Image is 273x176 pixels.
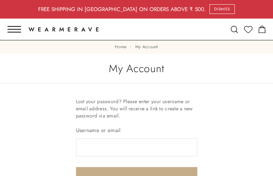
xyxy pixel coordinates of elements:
[29,27,102,32] span: Wearmerave
[76,126,197,139] label: Username or email
[135,44,158,50] span: My account
[209,4,235,14] a: Dismiss
[76,98,197,119] p: Lost your password? Please enter your username or email address. You will receive a link to creat...
[29,22,99,36] a: Wearmerave
[115,44,126,50] a: Home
